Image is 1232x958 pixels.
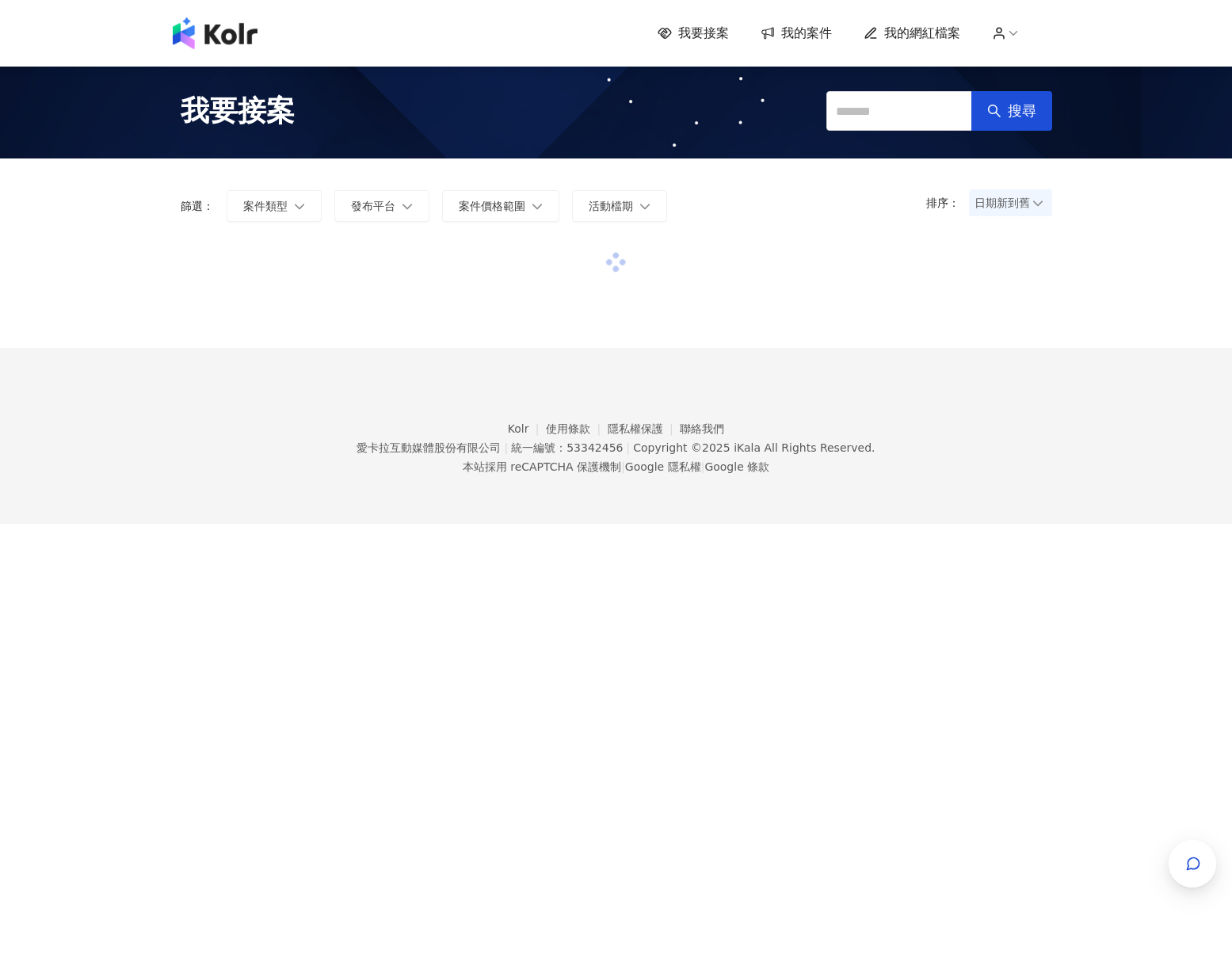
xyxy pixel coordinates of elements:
[975,191,1047,215] span: 日期新到舊
[1008,102,1036,120] span: 搜尋
[181,91,295,131] span: 我要接案
[357,441,501,454] div: 愛卡拉互動媒體股份有限公司
[463,457,769,476] span: 本站採用 reCAPTCHA 保護機制
[442,190,559,222] button: 案件價格範圍
[678,25,729,42] span: 我要接案
[864,25,960,42] a: 我的網紅檔案
[658,25,729,42] a: 我要接案
[884,25,960,42] span: 我的網紅檔案
[181,200,214,212] p: 篩選：
[608,422,681,435] a: 隱私權保護
[511,441,623,454] div: 統一編號：53342456
[626,441,630,454] span: |
[704,460,769,473] a: Google 條款
[781,25,832,42] span: 我的案件
[625,460,701,473] a: Google 隱私權
[504,441,508,454] span: |
[971,91,1052,131] button: 搜尋
[701,460,705,473] span: |
[633,441,875,454] div: Copyright © 2025 All Rights Reserved.
[227,190,322,222] button: 案件類型
[680,422,724,435] a: 聯絡我們
[546,422,608,435] a: 使用條款
[734,441,761,454] a: iKala
[926,197,969,209] p: 排序：
[621,460,625,473] span: |
[351,200,395,212] span: 發布平台
[589,200,633,212] span: 活動檔期
[459,200,525,212] span: 案件價格範圍
[243,200,288,212] span: 案件類型
[334,190,429,222] button: 發布平台
[572,190,667,222] button: 活動檔期
[761,25,832,42] a: 我的案件
[987,104,1001,118] span: search
[173,17,257,49] img: logo
[508,422,546,435] a: Kolr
